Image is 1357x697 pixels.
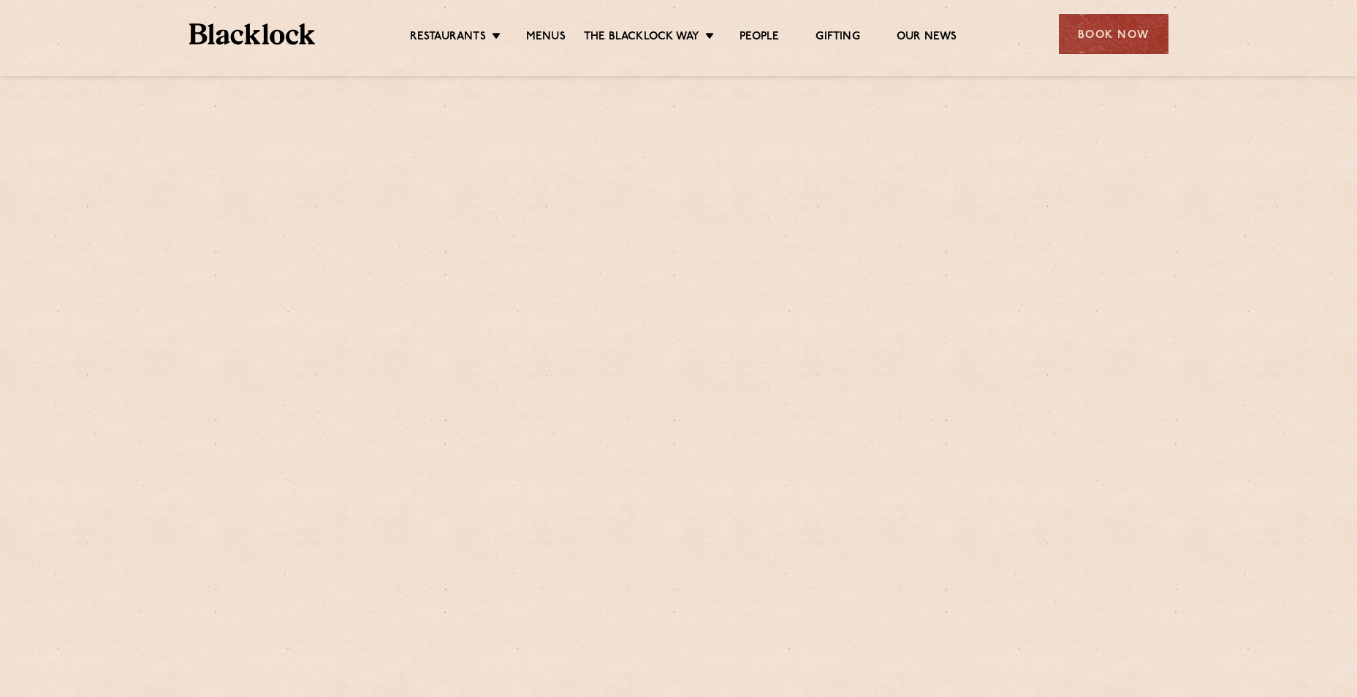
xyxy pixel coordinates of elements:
[1059,14,1168,54] div: Book Now
[740,30,779,46] a: People
[584,30,699,46] a: The Blacklock Way
[897,30,957,46] a: Our News
[189,23,316,45] img: BL_Textured_Logo-footer-cropped.svg
[526,30,566,46] a: Menus
[816,30,859,46] a: Gifting
[410,30,486,46] a: Restaurants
